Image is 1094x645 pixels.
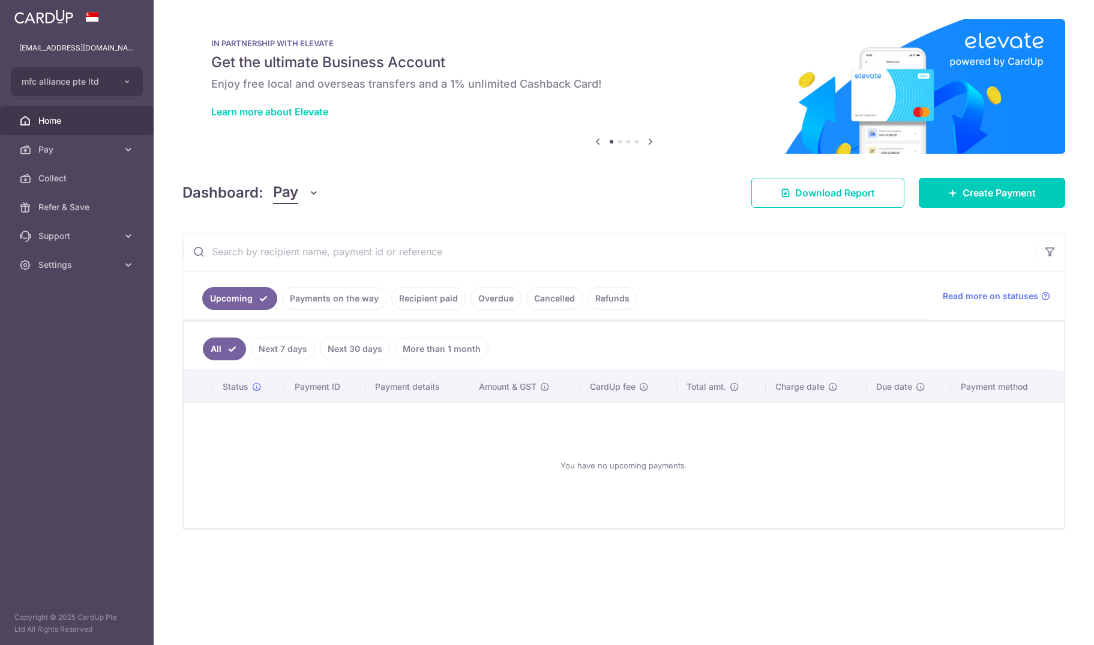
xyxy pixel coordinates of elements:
[751,178,904,208] a: Download Report
[22,76,110,88] span: mfc alliance pte ltd
[223,381,248,393] span: Status
[395,338,488,360] a: More than 1 month
[951,371,1064,402] th: Payment method
[38,201,118,213] span: Refer & Save
[38,144,118,156] span: Pay
[391,287,466,310] a: Recipient paid
[211,53,1036,72] h5: Get the ultimate Business Account
[588,287,637,310] a: Refunds
[251,338,315,360] a: Next 7 days
[182,19,1065,154] img: Renovation banner
[203,338,246,360] a: All
[365,371,469,402] th: Payment details
[38,230,118,242] span: Support
[38,172,118,184] span: Collect
[11,67,143,96] button: mfc alliance pte ltd
[943,290,1050,302] a: Read more on statuses
[198,413,1050,518] div: You have no upcoming payments.
[285,371,365,402] th: Payment ID
[687,381,726,393] span: Total amt.
[211,77,1036,91] h6: Enjoy free local and overseas transfers and a 1% unlimited Cashback Card!
[876,381,912,393] span: Due date
[795,186,875,200] span: Download Report
[38,259,118,271] span: Settings
[38,115,118,127] span: Home
[919,178,1065,208] a: Create Payment
[211,106,328,118] a: Learn more about Elevate
[963,186,1036,200] span: Create Payment
[202,287,277,310] a: Upcoming
[182,182,263,204] h4: Dashboard:
[273,181,319,204] button: Pay
[526,287,583,310] a: Cancelled
[211,38,1036,48] p: IN PARTNERSHIP WITH ELEVATE
[183,232,1036,271] input: Search by recipient name, payment id or reference
[470,287,521,310] a: Overdue
[14,10,73,24] img: CardUp
[19,42,134,54] p: [EMAIL_ADDRESS][DOMAIN_NAME]
[282,287,386,310] a: Payments on the way
[479,381,536,393] span: Amount & GST
[943,290,1038,302] span: Read more on statuses
[590,381,636,393] span: CardUp fee
[320,338,390,360] a: Next 30 days
[273,181,298,204] span: Pay
[775,381,825,393] span: Charge date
